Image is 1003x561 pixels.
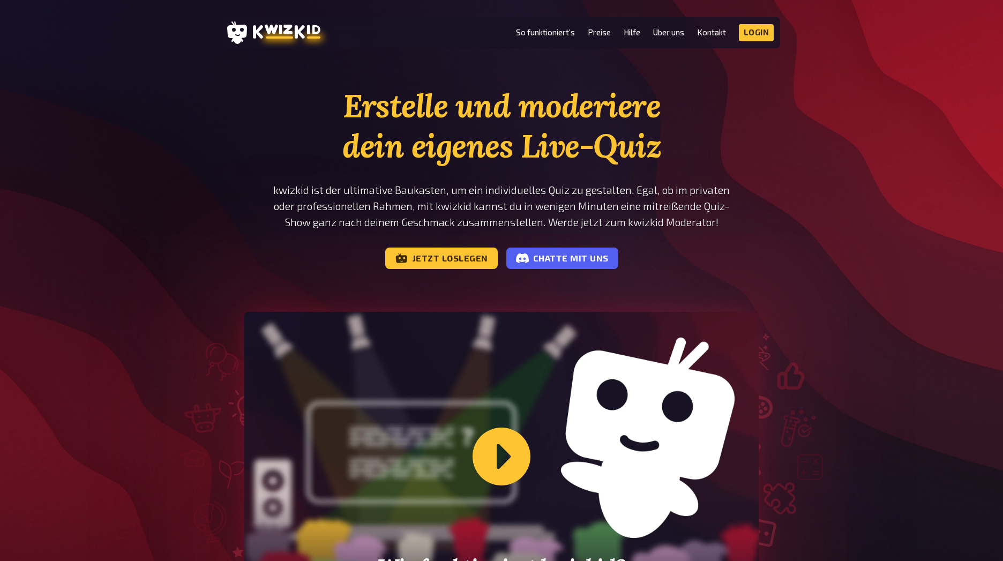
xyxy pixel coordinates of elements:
[653,28,684,37] a: Über uns
[697,28,726,37] a: Kontakt
[516,28,575,37] a: So funktioniert's
[739,24,774,41] a: Login
[244,182,759,230] p: kwizkid ist der ultimative Baukasten, um ein individuelles Quiz zu gestalten. Egal, ob im private...
[588,28,611,37] a: Preise
[244,86,759,166] h1: Erstelle und moderiere dein eigenes Live-Quiz
[624,28,640,37] a: Hilfe
[506,248,618,269] a: Chatte mit uns
[385,248,498,269] a: Jetzt loslegen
